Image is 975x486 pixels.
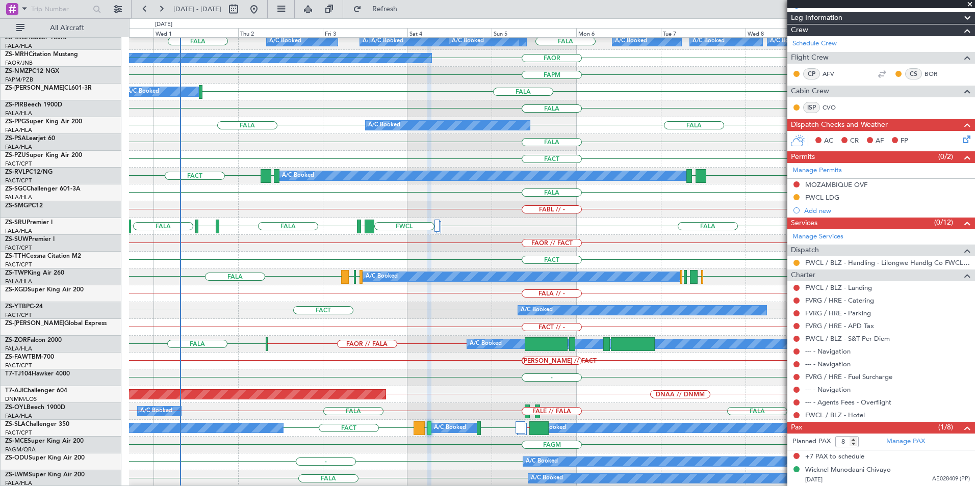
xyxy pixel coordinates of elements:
[805,398,891,407] a: --- - Agents Fees - Overflight
[5,395,37,403] a: DNMM/LOS
[127,84,159,99] div: A/C Booked
[531,471,563,486] div: A/C Booked
[521,303,553,318] div: A/C Booked
[155,20,172,29] div: [DATE]
[791,422,802,434] span: Pax
[5,270,28,276] span: ZS-TWP
[407,28,492,37] div: Sat 4
[5,126,32,134] a: FALA/HLA
[823,69,845,78] a: AFV
[770,34,802,49] div: A/C Booked
[5,337,62,343] a: ZS-ZORFalcon 2000
[938,151,953,162] span: (0/2)
[805,372,892,381] a: FVRG / HRE - Fuel Surcharge
[5,136,26,142] span: ZS-PSA
[823,103,845,112] a: CVO
[5,186,27,192] span: ZS-SGC
[5,287,84,293] a: ZS-XGDSuper King Air 200
[534,420,566,436] div: A/C Booked
[805,360,851,368] a: --- - Navigation
[5,388,23,394] span: T7-AJI
[5,438,28,444] span: ZS-MCE
[5,354,28,360] span: ZS-FAW
[925,69,947,78] a: BOR
[901,136,908,146] span: FP
[792,232,843,242] a: Manage Services
[791,12,842,24] span: Leg Information
[5,421,69,427] a: ZS-SLAChallenger 350
[5,320,64,327] span: ZS-[PERSON_NAME]
[27,24,108,32] span: All Aircraft
[804,206,970,215] div: Add new
[805,309,871,317] a: FVRG / HRE - Parking
[5,220,53,226] a: ZS-SRUPremier I
[5,337,27,343] span: ZS-ZOR
[5,287,28,293] span: ZS-XGD
[5,76,33,84] a: FAPM/PZB
[5,42,32,50] a: FALA/HLA
[368,118,400,133] div: A/C Booked
[5,472,29,478] span: ZS-LWM
[5,438,84,444] a: ZS-MCESuper King Air 200
[850,136,859,146] span: CR
[5,311,32,319] a: FACT/CPT
[364,6,406,13] span: Refresh
[805,411,865,419] a: FWCL / BLZ - Hotel
[5,320,107,327] a: ZS-[PERSON_NAME]Global Express
[5,169,25,175] span: ZS-RVL
[5,261,32,268] a: FACT/CPT
[805,334,890,343] a: FWCL / BLZ - S&T Per Diem
[791,218,817,229] span: Services
[5,253,26,259] span: ZS-TTH
[5,421,25,427] span: ZS-SLA
[938,422,953,433] span: (1/8)
[5,354,54,360] a: ZS-FAWTBM-700
[791,269,815,281] span: Charter
[5,429,32,437] a: FACT/CPT
[805,321,874,330] a: FVRG / HRE - APD Tax
[5,102,23,108] span: ZS-PIR
[615,34,647,49] div: A/C Booked
[791,86,829,97] span: Cabin Crew
[576,28,661,37] div: Mon 6
[5,110,32,117] a: FALA/HLA
[5,455,29,461] span: ZS-ODU
[5,371,32,377] span: T7-TJ104
[5,253,81,259] a: ZS-TTHCessna Citation M2
[5,220,27,226] span: ZS-SRU
[692,34,725,49] div: A/C Booked
[791,245,819,256] span: Dispatch
[5,404,65,411] a: ZS-OYLBeech 1900D
[805,258,970,267] a: FWCL / BLZ - Handling - Lilongwe Handlg Co FWCL / BLZ
[824,136,833,146] span: AC
[5,412,32,420] a: FALA/HLA
[371,34,403,49] div: A/C Booked
[5,51,29,58] span: ZS-MRH
[791,52,829,64] span: Flight Crew
[5,446,36,453] a: FAGM/QRA
[5,388,67,394] a: T7-AJIChallenger 604
[805,385,851,394] a: --- - Navigation
[5,472,85,478] a: ZS-LWMSuper King Air 200
[5,68,29,74] span: ZS-NMZ
[5,236,55,242] a: ZS-SUWPremier I
[905,68,922,79] div: CS
[5,59,33,67] a: FAOR/JNB
[5,85,64,91] span: ZS-[PERSON_NAME]
[805,476,823,483] span: [DATE]
[363,34,395,49] div: A/C Booked
[876,136,884,146] span: AF
[5,152,82,158] a: ZS-PZUSuper King Air 200
[5,35,26,41] span: ZS-MIG
[5,455,85,461] a: ZS-ODUSuper King Air 200
[5,236,29,242] span: ZS-SUW
[5,152,26,158] span: ZS-PZU
[5,136,55,142] a: ZS-PSALearjet 60
[11,20,111,36] button: All Aircraft
[238,28,323,37] div: Thu 2
[5,85,92,91] a: ZS-[PERSON_NAME]CL601-3R
[5,203,43,209] a: ZS-SMGPC12
[803,68,820,79] div: CP
[803,102,820,113] div: ISP
[805,465,891,475] div: Wicknel Munodaani Chivayo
